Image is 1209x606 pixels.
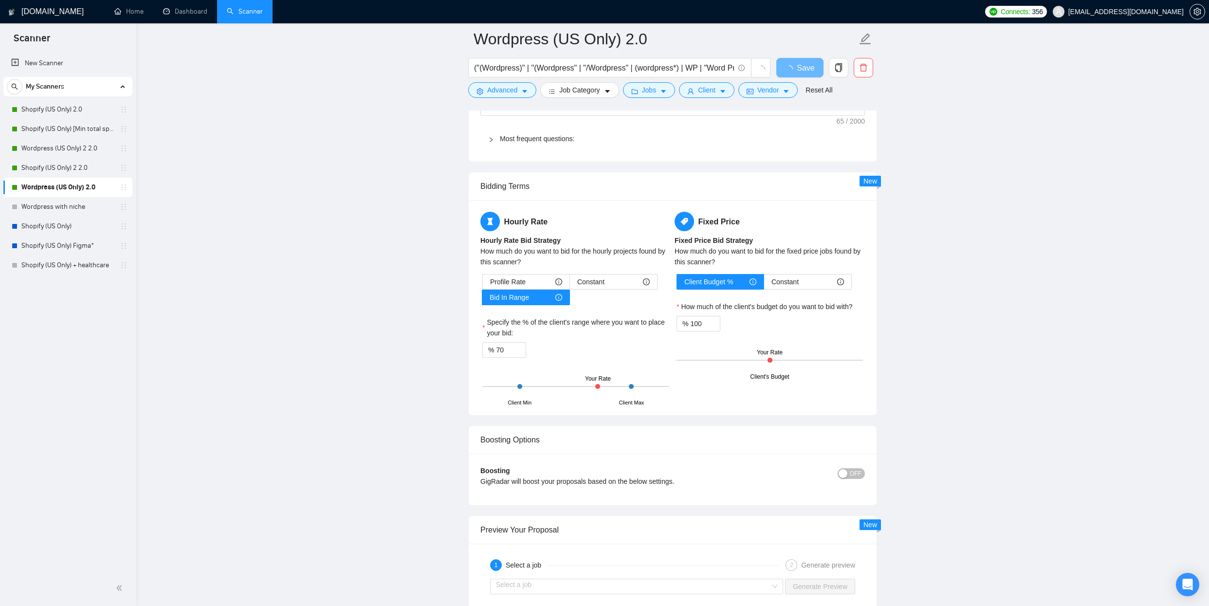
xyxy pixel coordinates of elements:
[785,65,797,73] span: loading
[1001,6,1030,17] span: Connects:
[1176,573,1199,596] div: Open Intercom Messenger
[3,54,132,73] li: New Scanner
[771,275,799,289] span: Constant
[549,88,555,95] span: bars
[623,82,676,98] button: folderJobscaret-down
[488,137,494,143] span: right
[120,164,128,172] span: holder
[120,106,128,113] span: holder
[120,125,128,133] span: holder
[540,82,619,98] button: barsJob Categorycaret-down
[679,82,734,98] button: userClientcaret-down
[642,85,657,95] span: Jobs
[480,467,510,475] b: Boosting
[7,83,22,90] span: search
[495,562,498,569] span: 1
[555,294,562,301] span: info-circle
[21,256,114,275] a: Shopify (US Only) + healthcare
[790,562,793,569] span: 2
[476,88,483,95] span: setting
[577,275,604,289] span: Constant
[675,237,753,244] b: Fixed Price Bid Strategy
[487,85,517,95] span: Advanced
[750,278,756,285] span: info-circle
[829,63,848,72] span: copy
[120,184,128,191] span: holder
[687,88,694,95] span: user
[120,261,128,269] span: holder
[120,203,128,211] span: holder
[776,58,824,77] button: Save
[643,278,650,285] span: info-circle
[1032,6,1043,17] span: 356
[163,7,207,16] a: dashboardDashboard
[21,100,114,119] a: Shopify (US Only) 2.0
[480,128,865,150] div: Most frequent questions:
[854,63,873,72] span: delete
[468,82,536,98] button: settingAdvancedcaret-down
[675,246,865,267] div: How much do you want to bid for the fixed price jobs found by this scanner?
[585,374,611,384] div: Your Rate
[480,212,500,231] span: hourglass
[500,135,574,143] a: Most frequent questions:
[21,139,114,158] a: Wordpress (US Only) 2 2.0
[21,236,114,256] a: Shopify (US Only) Figma*
[747,88,753,95] span: idcard
[227,7,263,16] a: searchScanner
[829,58,848,77] button: copy
[21,217,114,236] a: Shopify (US Only)
[783,88,789,95] span: caret-down
[719,88,726,95] span: caret-down
[480,426,865,454] div: Boosting Options
[490,275,526,289] span: Profile Rate
[120,242,128,250] span: holder
[750,372,789,382] div: Client's Budget
[480,237,561,244] b: Hourly Rate Bid Strategy
[604,88,611,95] span: caret-down
[480,212,671,231] h5: Hourly Rate
[698,85,715,95] span: Client
[850,468,861,479] span: OFF
[854,58,873,77] button: delete
[21,119,114,139] a: Shopify (US Only) [Min total spent $10k] 2.0
[738,82,798,98] button: idcardVendorcaret-down
[863,521,877,529] span: New
[837,278,844,285] span: info-circle
[480,246,671,267] div: How much do you want to bid for the hourly projects found by this scanner?
[797,62,814,74] span: Save
[559,85,600,95] span: Job Category
[801,559,855,571] div: Generate preview
[684,275,733,289] span: Client Budget %
[480,516,865,544] div: Preview Your Proposal
[474,27,857,51] input: Scanner name...
[482,317,669,338] label: Specify the % of the client's range where you want to place your bid:
[7,79,22,94] button: search
[480,172,865,200] div: Bidding Terms
[480,476,769,487] div: GigRadar will boost your proposals based on the below settings.
[120,145,128,152] span: holder
[555,278,562,285] span: info-circle
[21,158,114,178] a: Shopify (US Only) 2 2.0
[521,88,528,95] span: caret-down
[3,77,132,275] li: My Scanners
[490,290,529,305] span: Bid In Range
[806,85,832,95] a: Reset All
[989,8,997,16] img: upwork-logo.png
[619,399,644,407] div: Client Max
[677,301,853,312] label: How much of the client's budget do you want to bid with?
[757,85,779,95] span: Vendor
[756,65,765,74] span: loading
[738,65,745,71] span: info-circle
[21,197,114,217] a: Wordpress with niche
[6,31,58,52] span: Scanner
[863,177,877,185] span: New
[1190,4,1205,19] button: setting
[26,77,64,96] span: My Scanners
[116,583,126,593] span: double-left
[11,54,125,73] a: New Scanner
[506,559,547,571] div: Select a job
[660,88,667,95] span: caret-down
[1190,8,1205,16] span: setting
[675,212,865,231] h5: Fixed Price
[474,62,734,74] input: Search Freelance Jobs...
